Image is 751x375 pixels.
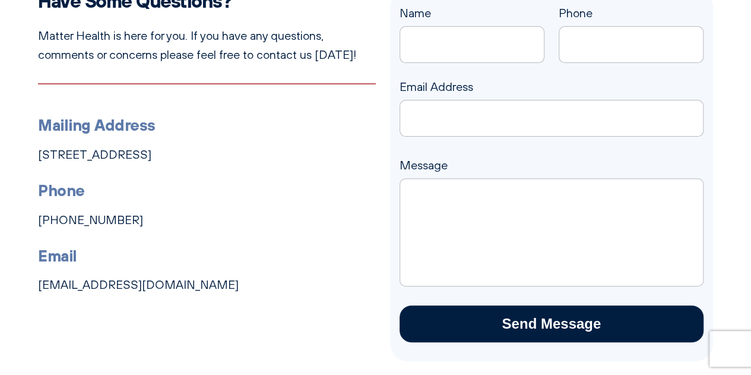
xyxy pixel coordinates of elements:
[38,213,143,227] a: [PHONE_NUMBER]
[38,178,376,203] h3: Phone
[400,178,704,286] textarea: Message
[38,244,376,269] h3: Email
[400,100,704,137] input: Email Address
[400,80,704,122] label: Email Address
[38,113,376,138] h3: Mailing Address
[400,305,704,342] input: Send Message
[38,26,376,64] p: Matter Health is here for you. If you have any questions, comments or concerns please feel free t...
[400,26,544,63] input: Name
[559,6,704,49] label: Phone
[400,6,544,49] label: Name
[38,278,239,292] a: [EMAIL_ADDRESS][DOMAIN_NAME]
[559,26,704,63] input: Phone
[400,158,704,191] label: Message
[38,147,151,162] a: [STREET_ADDRESS]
